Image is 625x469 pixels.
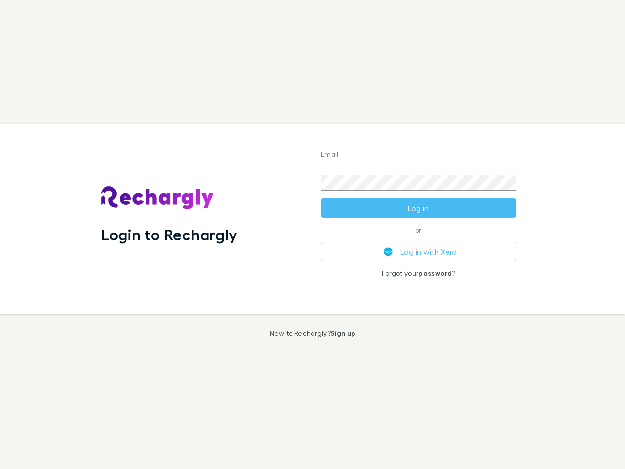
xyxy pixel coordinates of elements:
h1: Login to Rechargly [101,225,237,244]
button: Log in with Xero [321,242,516,261]
a: password [418,269,452,277]
button: Log in [321,198,516,218]
p: Forgot your ? [321,269,516,277]
p: New to Rechargly? [270,329,356,337]
img: Xero's logo [384,247,393,256]
img: Rechargly's Logo [101,186,214,210]
span: or [321,230,516,230]
a: Sign up [331,329,355,337]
